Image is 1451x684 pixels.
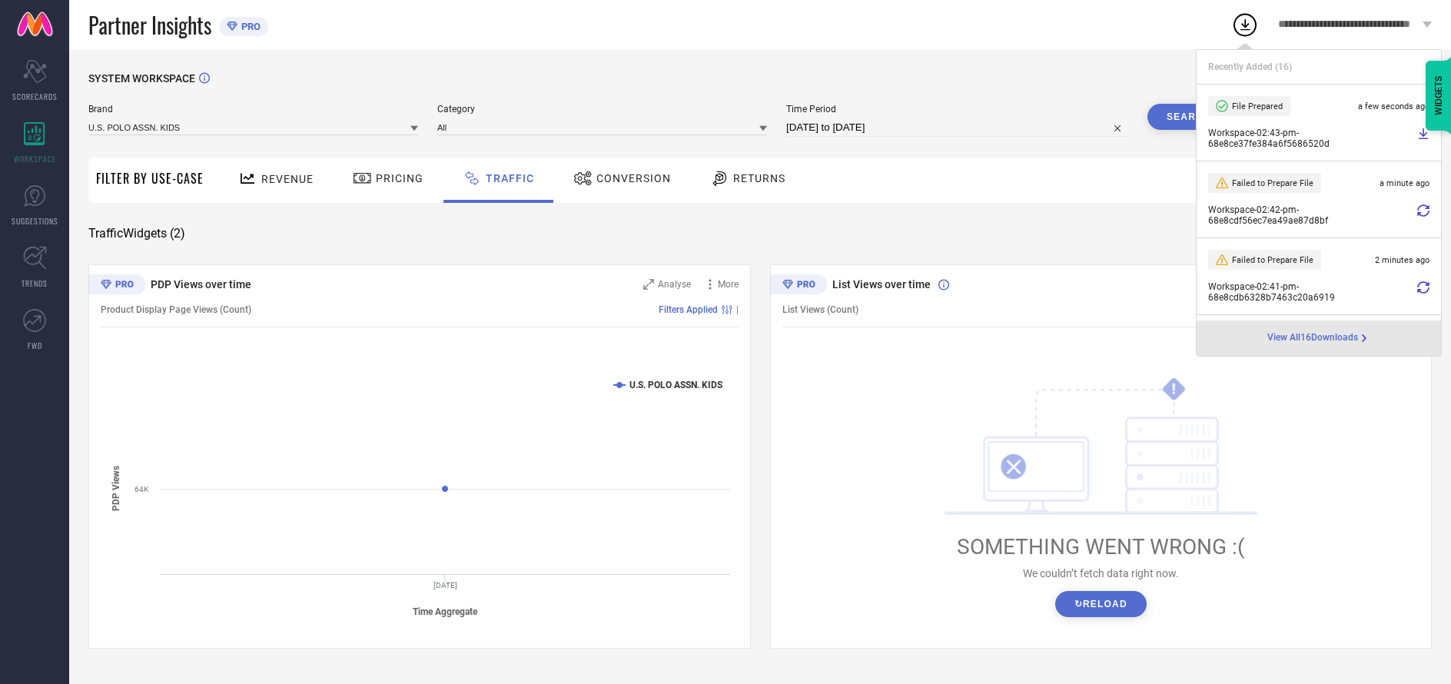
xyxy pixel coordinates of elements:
[96,169,204,188] span: Filter By Use-Case
[629,380,722,390] text: U.S. POLO ASSN. KIDS
[1417,281,1429,303] div: Retry
[88,9,211,41] span: Partner Insights
[1208,61,1292,72] span: Recently Added ( 16 )
[1023,567,1179,579] span: We couldn’t fetch data right now.
[770,274,827,297] div: Premium
[413,606,478,617] tspan: Time Aggregate
[12,91,58,102] span: SCORECARDS
[14,153,56,164] span: WORKSPACE
[832,278,931,291] span: List Views over time
[101,304,251,315] span: Product Display Page Views (Count)
[1208,128,1413,149] span: Workspace - 02:43-pm - 68e8ce37fe384a6f5686520d
[22,277,48,289] span: TRENDS
[1267,332,1370,344] div: Open download page
[1172,380,1176,398] tspan: !
[733,172,785,184] span: Returns
[1267,332,1370,344] a: View All16Downloads
[88,104,418,115] span: Brand
[658,279,691,290] span: Analyse
[1375,255,1429,265] span: 2 minutes ago
[433,581,457,589] text: [DATE]
[12,215,58,227] span: SUGGESTIONS
[486,172,534,184] span: Traffic
[111,466,121,511] tspan: PDP Views
[437,104,767,115] span: Category
[659,304,718,315] span: Filters Applied
[1267,332,1358,344] span: View All 16 Downloads
[596,172,671,184] span: Conversion
[1231,11,1259,38] div: Open download list
[1147,104,1230,130] button: Search
[736,304,739,315] span: |
[88,226,185,241] span: Traffic Widgets ( 2 )
[1208,204,1413,226] span: Workspace - 02:42-pm - 68e8cdf56ec7ea49ae87d8bf
[1380,178,1429,188] span: a minute ago
[151,278,251,291] span: PDP Views over time
[1232,178,1313,188] span: Failed to Prepare File
[643,279,654,290] svg: Zoom
[1055,591,1147,617] button: ↻Reload
[782,304,858,315] span: List Views (Count)
[1232,255,1313,265] span: Failed to Prepare File
[261,173,314,185] span: Revenue
[88,72,195,85] span: SYSTEM WORKSPACE
[28,340,42,351] span: FWD
[1417,204,1429,226] div: Retry
[957,534,1245,559] span: SOMETHING WENT WRONG :(
[1417,128,1429,149] a: Download
[718,279,739,290] span: More
[88,274,145,297] div: Premium
[786,104,1128,115] span: Time Period
[376,172,423,184] span: Pricing
[1232,101,1283,111] span: File Prepared
[1208,281,1413,303] span: Workspace - 02:41-pm - 68e8cdb6328b7463c20a6919
[134,485,149,493] text: 64K
[237,21,261,32] span: PRO
[786,118,1128,137] input: Select time period
[1358,101,1429,111] span: a few seconds ago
